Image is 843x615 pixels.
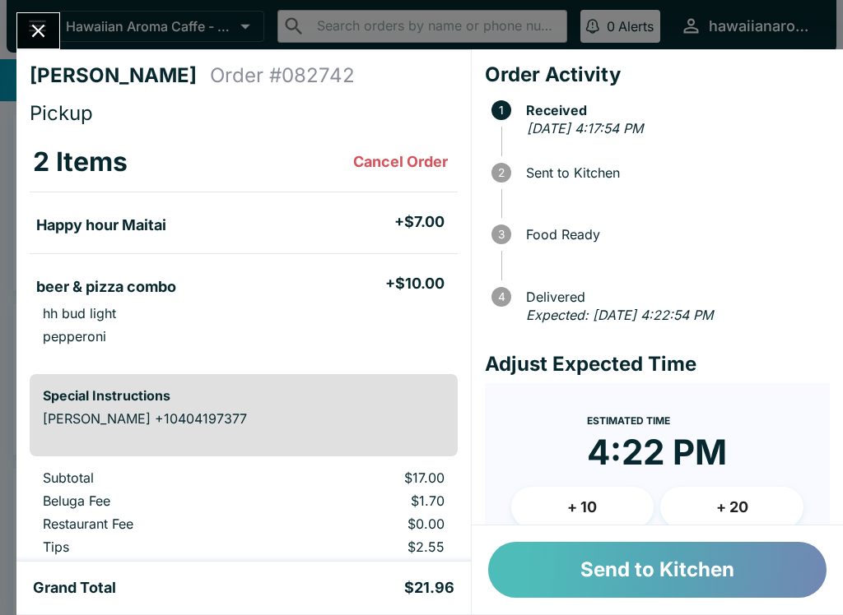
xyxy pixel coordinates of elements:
[43,469,263,486] p: Subtotal
[347,146,454,178] button: Cancel Order
[385,274,445,294] h5: + $10.00
[43,387,445,404] h6: Special Instructions
[30,101,93,125] span: Pickup
[43,410,445,427] p: [PERSON_NAME] +10404197377
[290,516,444,532] p: $0.00
[518,103,830,118] span: Received
[394,212,445,232] h5: + $7.00
[43,328,106,344] p: pepperoni
[518,227,830,242] span: Food Ready
[33,578,116,598] h5: Grand Total
[30,469,458,585] table: orders table
[36,215,166,235] h5: Happy hour Maitai
[527,120,643,136] em: [DATE] 4:17:54 PM
[36,277,176,297] h5: beer & pizza combo
[488,542,827,598] button: Send to Kitchen
[290,539,444,555] p: $2.55
[290,469,444,486] p: $17.00
[660,487,803,528] button: + 20
[587,431,727,474] time: 4:22 PM
[210,63,355,88] h4: Order # 082742
[485,352,830,377] h4: Adjust Expected Time
[499,104,504,117] text: 1
[290,492,444,509] p: $1.70
[30,63,210,88] h4: [PERSON_NAME]
[17,13,59,49] button: Close
[497,290,505,303] text: 4
[43,539,263,555] p: Tips
[526,307,713,323] em: Expected: [DATE] 4:22:54 PM
[43,492,263,509] p: Beluga Fee
[518,165,830,180] span: Sent to Kitchen
[43,516,263,532] p: Restaurant Fee
[498,228,505,241] text: 3
[511,487,654,528] button: + 10
[498,166,505,179] text: 2
[404,578,454,598] h5: $21.96
[587,414,670,427] span: Estimated Time
[43,305,116,321] p: hh bud light
[518,289,830,304] span: Delivered
[33,146,128,178] h3: 2 Items
[30,132,458,361] table: orders table
[485,62,830,87] h4: Order Activity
